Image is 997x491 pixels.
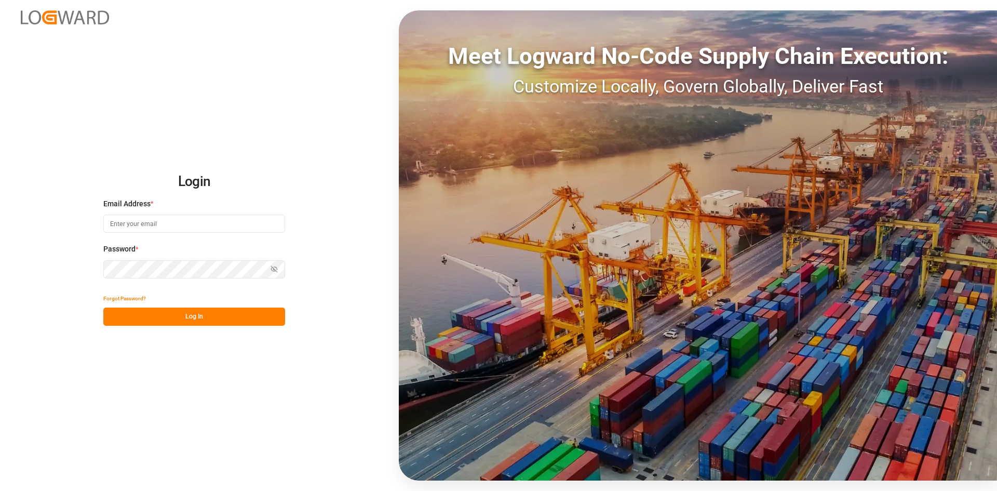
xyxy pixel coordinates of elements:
[103,165,285,198] h2: Login
[21,10,109,24] img: Logward_new_orange.png
[103,289,146,308] button: Forgot Password?
[103,244,136,255] span: Password
[399,39,997,73] div: Meet Logward No-Code Supply Chain Execution:
[103,215,285,233] input: Enter your email
[103,198,151,209] span: Email Address
[103,308,285,326] button: Log In
[399,73,997,100] div: Customize Locally, Govern Globally, Deliver Fast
